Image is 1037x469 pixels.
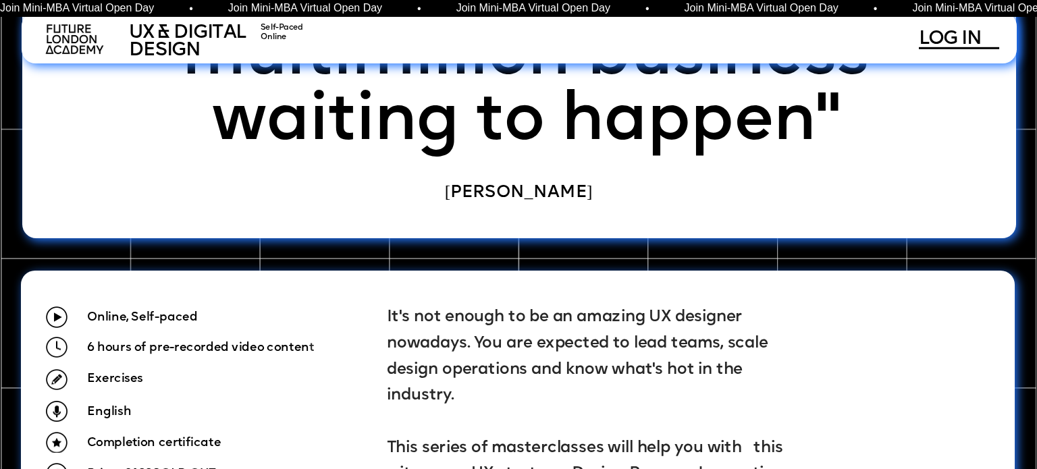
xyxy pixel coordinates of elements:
[445,184,593,201] span: [PERSON_NAME]
[188,3,192,14] span: •
[46,369,67,390] img: upload-9a1ba6e8-b582-4fa0-8410-06d24126e5ff.png
[40,19,112,61] img: upload-2f72e7a8-3806-41e8-b55b-d754ac055a4a.png
[87,337,316,359] p: t
[919,31,999,49] a: LOG IN
[129,24,246,43] span: UX & digital
[415,3,419,14] span: •
[46,401,67,422] img: upload-9eb2eadd-7bf9-4b2b-b585-6dd8b9275b41.png
[129,41,200,60] span: design
[261,24,303,32] span: Self-Paced
[87,373,143,385] span: Exercises
[872,3,876,14] span: •
[87,312,198,324] span: Online, Self-paced
[87,437,221,449] span: Completion certificate
[261,33,287,41] span: Online
[46,337,67,358] img: upload-5dcb7aea-3d7f-4093-a867-f0427182171d.png
[87,341,309,354] span: 6 hours of pre-recorded video conten
[46,432,67,453] img: upload-6b0d0326-a6ce-441c-aac1-c2ff159b353e.png
[643,3,647,14] span: •
[87,406,131,418] span: English
[46,306,67,327] img: upload-07951a27-10af-4bb5-ba2e-56013147accf.png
